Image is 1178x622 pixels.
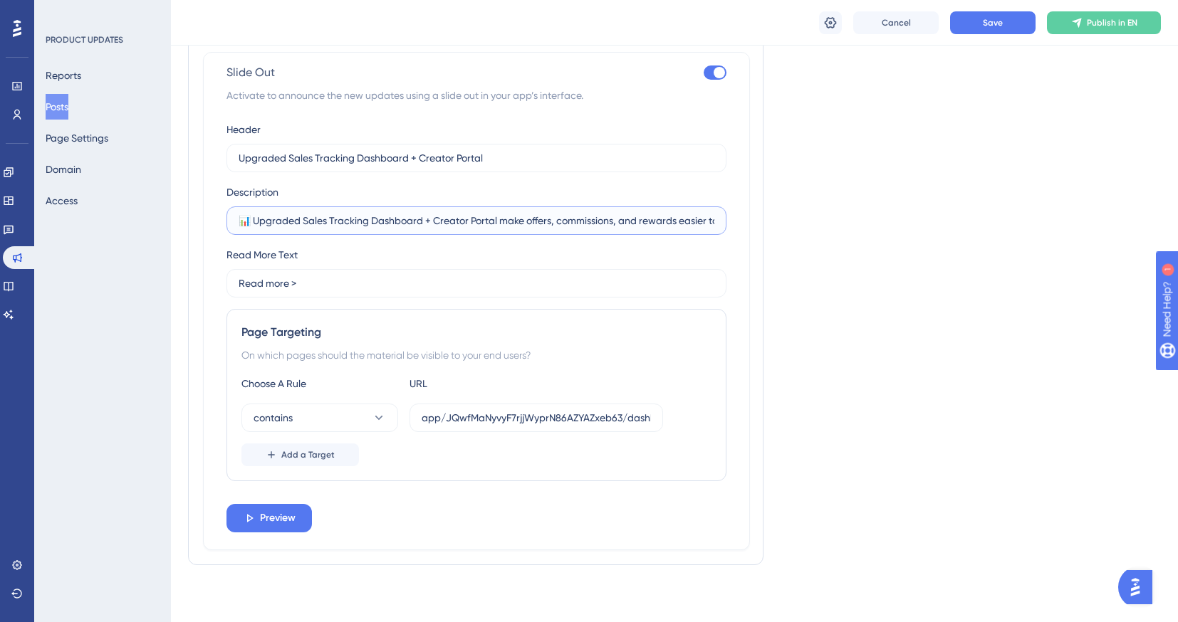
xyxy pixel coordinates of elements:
span: Cancel [882,17,911,28]
input: Check out the latest improvements in our product! [239,213,714,228]
div: Page Targeting [241,324,712,341]
div: Header [226,121,261,138]
span: Need Help? [33,4,89,21]
div: On which pages should the material be visible to your end users? [241,347,712,364]
iframe: UserGuiding AI Assistant Launcher [1118,566,1161,608]
button: Reports [46,63,81,88]
button: contains [241,404,398,432]
span: Slide Out [226,64,275,81]
span: Preview [260,510,296,527]
button: Cancel [853,11,939,34]
input: yourwebsite.com/path [422,410,651,426]
div: PRODUCT UPDATES [46,34,123,46]
button: Access [46,188,78,214]
button: Preview [226,504,312,532]
span: Add a Target [281,449,335,460]
div: URL [410,375,566,392]
span: contains [254,409,293,426]
span: Activate to announce the new updates using a slide out in your app’s interface. [226,87,726,104]
div: Choose A Rule [241,375,398,392]
button: Add a Target [241,443,359,466]
button: Publish in EN [1047,11,1161,34]
div: 1 [99,7,103,19]
button: Domain [46,157,81,182]
div: Read More Text [226,246,298,263]
button: Save [950,11,1036,34]
span: Publish in EN [1087,17,1137,28]
button: Posts [46,94,68,120]
span: Save [983,17,1003,28]
input: Read More > [239,275,714,291]
input: Product Updates [239,150,714,166]
button: Page Settings [46,125,108,151]
div: Description [226,184,278,201]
